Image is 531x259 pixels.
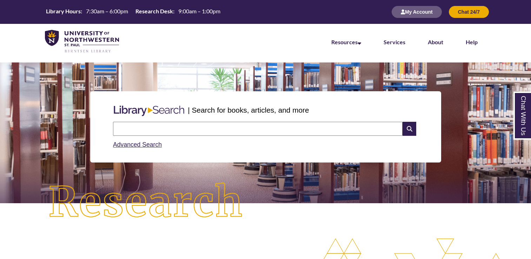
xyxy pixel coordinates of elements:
[45,30,119,53] img: UNWSP Library Logo
[43,7,223,16] table: Hours Today
[43,7,83,15] th: Library Hours:
[86,8,128,14] span: 7:30am – 6:00pm
[113,141,162,148] a: Advanced Search
[43,7,223,17] a: Hours Today
[466,39,478,45] a: Help
[428,39,443,45] a: About
[403,122,416,136] i: Search
[384,39,405,45] a: Services
[188,105,309,115] p: | Search for books, articles, and more
[392,6,442,18] button: My Account
[27,161,266,244] img: Research
[449,9,489,15] a: Chat 24/7
[392,9,442,15] a: My Account
[331,39,361,45] a: Resources
[449,6,489,18] button: Chat 24/7
[178,8,220,14] span: 9:00am – 1:00pm
[110,103,188,119] img: Libary Search
[133,7,175,15] th: Research Desk:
